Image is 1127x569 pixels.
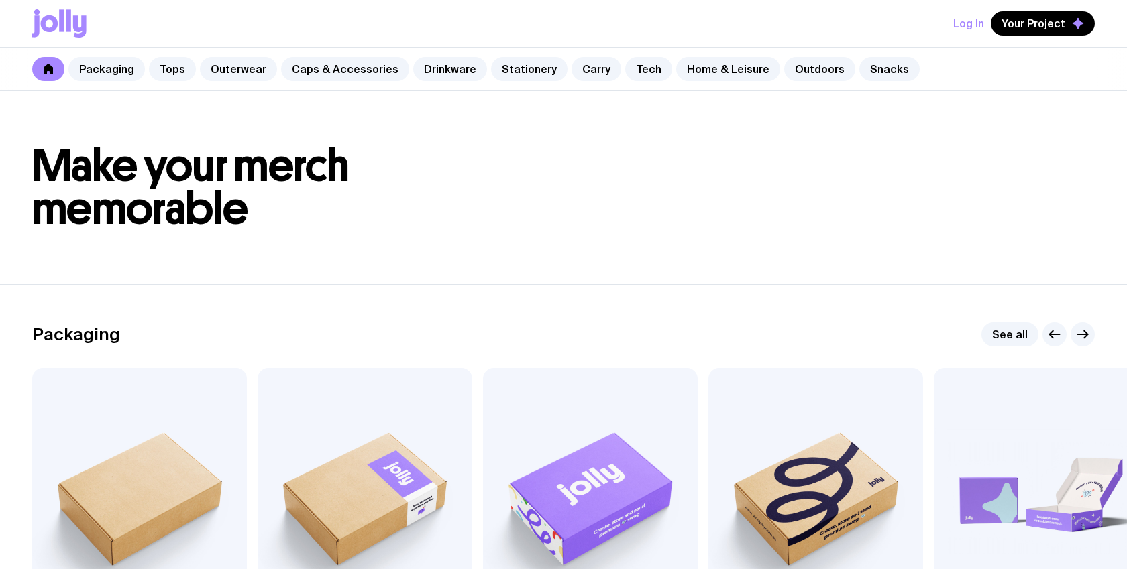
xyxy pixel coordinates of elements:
span: Your Project [1002,17,1065,30]
a: Tops [149,57,196,81]
h2: Packaging [32,324,120,344]
a: Carry [572,57,621,81]
a: Drinkware [413,57,487,81]
a: Outdoors [784,57,855,81]
a: Outerwear [200,57,277,81]
span: Make your merch memorable [32,139,350,235]
a: Tech [625,57,672,81]
button: Log In [953,11,984,36]
a: Stationery [491,57,568,81]
a: Home & Leisure [676,57,780,81]
a: Packaging [68,57,145,81]
button: Your Project [991,11,1095,36]
a: Snacks [859,57,920,81]
a: Caps & Accessories [281,57,409,81]
a: See all [981,322,1038,346]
